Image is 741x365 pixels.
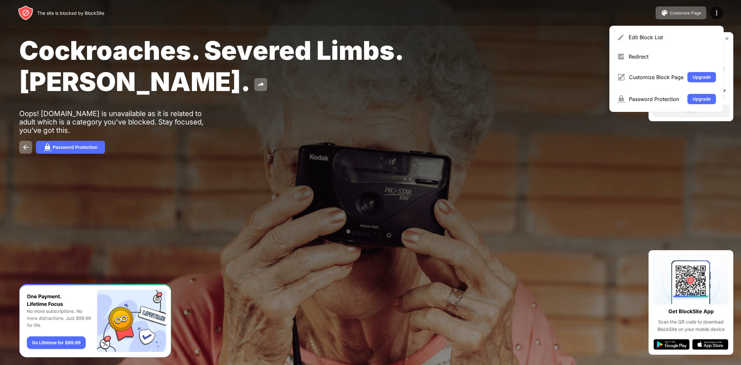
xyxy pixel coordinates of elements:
[661,9,668,17] img: pallet.svg
[692,339,728,350] img: app-store.svg
[617,73,625,81] img: menu-customize.svg
[670,11,701,15] div: Customize Page
[19,109,218,134] div: Oops! [DOMAIN_NAME] is unavailable as it is related to adult which is a category you've blocked. ...
[654,318,728,333] div: Scan the QR code to download BlockSite on your mobile device
[654,339,690,350] img: google-play.svg
[22,143,30,151] img: back.svg
[617,33,625,41] img: menu-pencil.svg
[617,53,625,60] img: menu-redirect.svg
[37,10,104,16] div: The site is blocked by BlockSite
[44,143,51,151] img: password.svg
[257,81,265,88] img: share.svg
[617,95,625,103] img: menu-password.svg
[19,35,403,97] span: Cockroaches. Severed Limbs. [PERSON_NAME].
[656,6,706,19] button: Customize Page
[19,284,171,358] iframe: Banner
[629,53,716,60] div: Redirect
[687,72,716,82] button: Upgrade
[629,96,684,102] div: Password Protection
[36,141,105,154] button: Password Protection
[629,34,716,41] div: Edit Block List
[713,9,720,17] img: menu-icon.svg
[629,74,684,80] div: Customize Block Page
[53,145,97,150] div: Password Protection
[654,255,728,304] img: qrcode.svg
[724,36,729,41] img: rate-us-close.svg
[668,307,714,316] div: Get BlockSite App
[18,5,33,21] img: header-logo.svg
[687,94,716,104] button: Upgrade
